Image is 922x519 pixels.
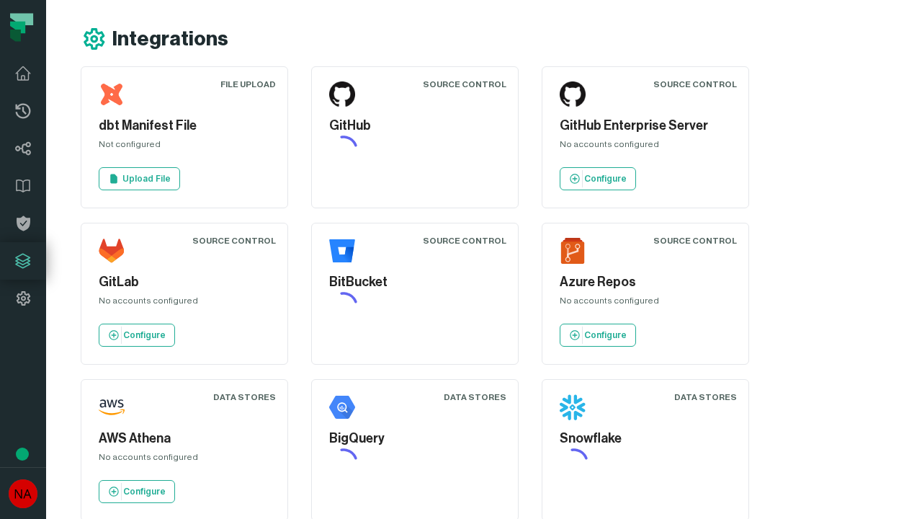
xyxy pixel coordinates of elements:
[560,138,731,156] div: No accounts configured
[112,27,228,52] h1: Integrations
[653,79,737,90] div: Source Control
[584,173,627,185] p: Configure
[560,295,731,312] div: No accounts configured
[560,238,586,264] img: Azure Repos
[584,329,627,341] p: Configure
[99,429,270,448] h5: AWS Athena
[329,394,355,420] img: BigQuery
[192,235,276,247] div: Source Control
[423,235,506,247] div: Source Control
[560,429,731,448] h5: Snowflake
[329,81,355,107] img: GitHub
[99,324,175,347] a: Configure
[99,272,270,292] h5: GitLab
[99,81,125,107] img: dbt Manifest File
[99,238,125,264] img: GitLab
[99,295,270,312] div: No accounts configured
[123,486,166,497] p: Configure
[560,272,731,292] h5: Azure Repos
[9,479,37,508] img: avatar of No Repos Account
[560,81,586,107] img: GitHub Enterprise Server
[99,138,270,156] div: Not configured
[674,391,737,403] div: Data Stores
[99,394,125,420] img: AWS Athena
[329,238,355,264] img: BitBucket
[329,272,501,292] h5: BitBucket
[99,167,180,190] a: Upload File
[220,79,276,90] div: File Upload
[329,116,501,136] h5: GitHub
[423,79,506,90] div: Source Control
[653,235,737,247] div: Source Control
[560,116,731,136] h5: GitHub Enterprise Server
[560,394,586,420] img: Snowflake
[213,391,276,403] div: Data Stores
[16,448,29,461] div: Tooltip anchor
[99,451,270,469] div: No accounts configured
[99,116,270,136] h5: dbt Manifest File
[560,167,636,190] a: Configure
[329,429,501,448] h5: BigQuery
[99,480,175,503] a: Configure
[444,391,506,403] div: Data Stores
[560,324,636,347] a: Configure
[123,329,166,341] p: Configure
